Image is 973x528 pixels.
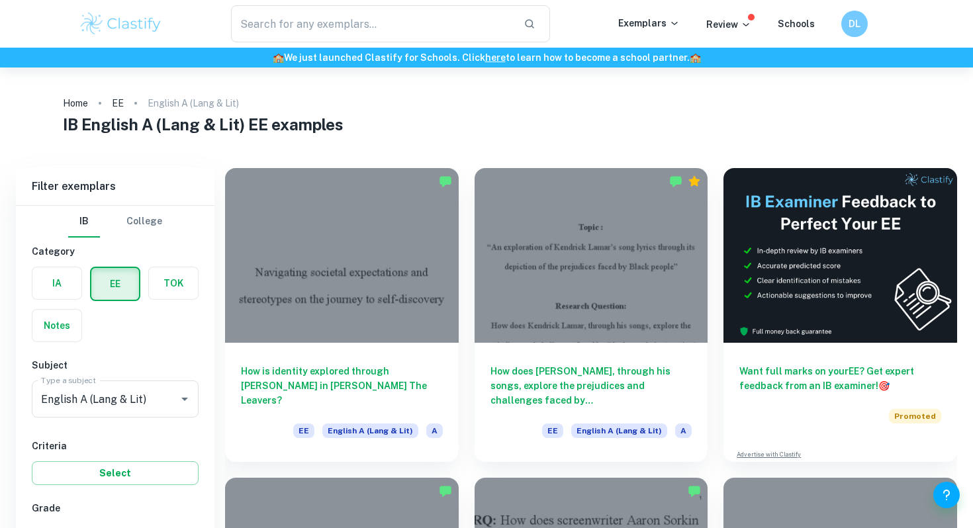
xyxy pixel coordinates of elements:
[841,11,868,37] button: DL
[225,168,459,462] a: How is identity explored through [PERSON_NAME] in [PERSON_NAME] The Leavers?EEEnglish A (Lang & L...
[149,267,198,299] button: TOK
[175,390,194,408] button: Open
[32,267,81,299] button: IA
[878,380,890,391] span: 🎯
[32,501,199,515] h6: Grade
[475,168,708,462] a: How does [PERSON_NAME], through his songs, explore the prejudices and challenges faced by [DEMOGR...
[3,50,970,65] h6: We just launched Clastify for Schools. Click to learn how to become a school partner.
[439,484,452,498] img: Marked
[669,175,682,188] img: Marked
[322,423,418,438] span: English A (Lang & Lit)
[889,409,941,423] span: Promoted
[293,423,314,438] span: EE
[91,268,139,300] button: EE
[112,94,124,112] a: EE
[68,206,100,238] button: IB
[690,52,701,63] span: 🏫
[778,19,815,29] a: Schools
[688,484,701,498] img: Marked
[273,52,284,63] span: 🏫
[723,168,957,343] img: Thumbnail
[16,168,214,205] h6: Filter exemplars
[41,374,96,386] label: Type a subject
[933,482,960,508] button: Help and Feedback
[485,52,506,63] a: here
[542,423,563,438] span: EE
[490,364,692,408] h6: How does [PERSON_NAME], through his songs, explore the prejudices and challenges faced by [DEMOGR...
[32,439,199,453] h6: Criteria
[32,461,199,485] button: Select
[32,244,199,259] h6: Category
[68,206,162,238] div: Filter type choice
[126,206,162,238] button: College
[79,11,163,37] img: Clastify logo
[739,364,941,393] h6: Want full marks on your EE ? Get expert feedback from an IB examiner!
[426,423,443,438] span: A
[723,168,957,462] a: Want full marks on yourEE? Get expert feedback from an IB examiner!PromotedAdvertise with Clastify
[148,96,239,110] p: English A (Lang & Lit)
[618,16,680,30] p: Exemplars
[675,423,692,438] span: A
[63,94,88,112] a: Home
[32,310,81,341] button: Notes
[439,175,452,188] img: Marked
[688,175,701,188] div: Premium
[231,5,513,42] input: Search for any exemplars...
[706,17,751,32] p: Review
[241,364,443,408] h6: How is identity explored through [PERSON_NAME] in [PERSON_NAME] The Leavers?
[847,17,862,31] h6: DL
[737,450,801,459] a: Advertise with Clastify
[571,423,667,438] span: English A (Lang & Lit)
[32,358,199,373] h6: Subject
[63,112,910,136] h1: IB English A (Lang & Lit) EE examples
